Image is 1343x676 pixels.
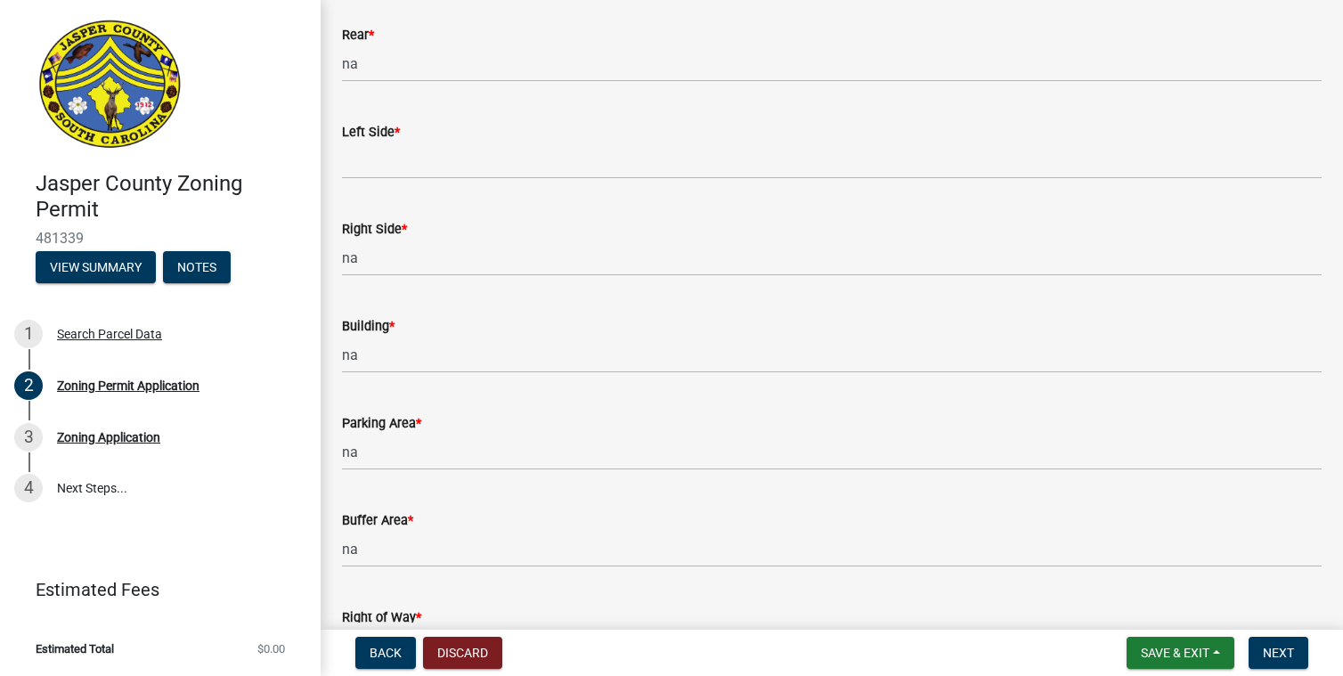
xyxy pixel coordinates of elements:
span: $0.00 [257,643,285,655]
label: Parking Area [342,418,421,430]
label: Building [342,321,395,333]
label: Rear [342,29,374,42]
label: Left Side [342,126,400,139]
span: Back [370,646,402,660]
label: Right of Way [342,612,421,624]
button: Back [355,637,416,669]
div: Zoning Permit Application [57,379,199,392]
label: Buffer Area [342,515,413,527]
span: Estimated Total [36,643,114,655]
button: Next [1249,637,1308,669]
div: Zoning Application [57,431,160,444]
div: Search Parcel Data [57,328,162,340]
div: 4 [14,474,43,502]
h4: Jasper County Zoning Permit [36,171,306,223]
div: 3 [14,423,43,452]
wm-modal-confirm: Notes [163,261,231,275]
a: Estimated Fees [14,572,292,607]
span: Next [1263,646,1294,660]
button: Discard [423,637,502,669]
span: Save & Exit [1141,646,1209,660]
button: Notes [163,251,231,283]
button: Save & Exit [1127,637,1234,669]
img: Jasper County, South Carolina [36,19,184,152]
span: 481339 [36,230,285,247]
label: Right Side [342,224,407,236]
div: 1 [14,320,43,348]
wm-modal-confirm: Summary [36,261,156,275]
button: View Summary [36,251,156,283]
div: 2 [14,371,43,400]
